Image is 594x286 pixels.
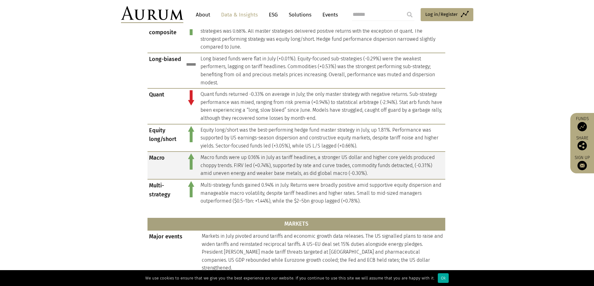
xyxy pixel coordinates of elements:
img: Aurum [121,6,183,23]
td: Quant funds returned -0.33% on average in July; the only master strategy with negative returns. S... [199,88,445,124]
a: About [193,9,213,21]
td: Equity long/short [147,124,183,152]
img: Sign up to our newsletter [577,161,587,170]
td: Multi-strategy funds gained 0.94% in July. Returns were broadly positive amid supportive equity d... [199,179,445,207]
td: Equity long/short was the best-performing hedge fund master strategy in July, up 1.81%. Performan... [199,124,445,152]
td: Hedge fund composite [147,17,183,53]
td: Long-biased [147,53,183,88]
img: Share this post [577,141,587,150]
td: Quant [147,88,183,124]
td: Hedge fund performance was positive in July. The average asset-weighted hedge fund net return acr... [199,17,445,53]
a: Log in/Register [421,8,473,21]
input: Submit [403,8,416,21]
a: Funds [573,116,591,131]
td: Macro [147,152,183,179]
th: MARKETS [147,218,445,230]
a: Data & Insights [218,9,261,21]
td: Multi-strategy [147,179,183,207]
a: Solutions [286,9,315,21]
td: Macro funds were up 0.16% in July as tariff headlines, a stronger US dollar and higher core yield... [199,152,445,179]
td: Long biased funds were flat in July (+0.01%). Equity-focused sub-strategies (-0.29%) were the wea... [199,53,445,88]
a: Sign up [573,155,591,170]
div: Ok [438,273,449,283]
td: Markets in July pivoted around tariffs and economic growth data releases. The US signalled plans ... [200,230,445,274]
td: Major events [147,230,185,274]
a: Events [319,9,338,21]
a: ESG [266,9,281,21]
img: Access Funds [577,122,587,131]
span: Log in/Register [425,11,458,18]
div: Share [573,136,591,150]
